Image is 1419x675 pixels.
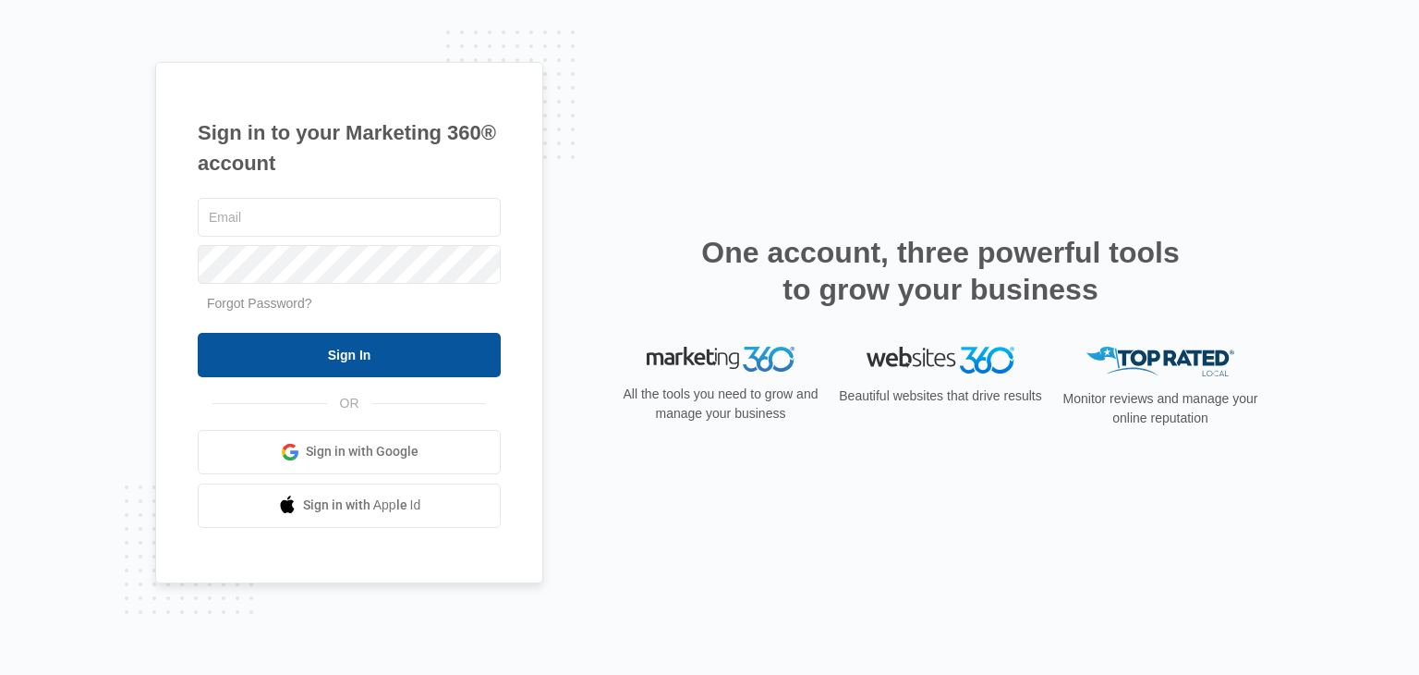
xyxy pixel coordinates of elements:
[696,234,1185,308] h2: One account, three powerful tools to grow your business
[306,442,418,461] span: Sign in with Google
[647,347,794,373] img: Marketing 360
[198,198,501,237] input: Email
[207,296,312,311] a: Forgot Password?
[1057,389,1264,428] p: Monitor reviews and manage your online reputation
[837,387,1044,406] p: Beautiful websites that drive results
[198,430,501,474] a: Sign in with Google
[1086,347,1234,377] img: Top Rated Local
[327,394,372,413] span: OR
[198,484,501,528] a: Sign in with Apple Id
[867,347,1014,374] img: Websites 360
[198,117,501,178] h1: Sign in to your Marketing 360® account
[303,496,421,515] span: Sign in with Apple Id
[617,385,824,423] p: All the tools you need to grow and manage your business
[198,333,501,377] input: Sign In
